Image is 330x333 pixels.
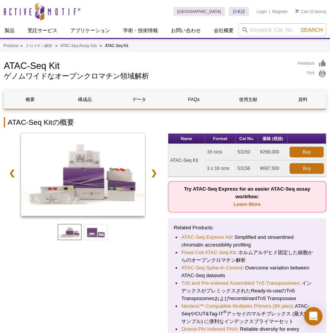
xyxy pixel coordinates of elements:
[181,264,313,279] li: : Overcome variation between ATAC-Seq datasets
[146,164,162,182] a: ❯
[21,133,145,218] a: ATAC-Seq Kit
[3,42,18,49] a: Products
[258,144,288,160] td: ¥268,000
[289,147,323,157] a: Buy
[23,23,62,38] a: 受託サービス
[297,59,326,68] a: Feedback
[298,26,325,33] button: Search
[60,42,97,49] a: ATAC-Seq Assay Kits
[205,134,236,144] th: Format
[181,279,313,302] li: : インデックスがプレミックスされたReady-to-useのTn5 TransposomesおよびrecombinantTn5 Transposase
[166,23,205,38] a: お問い合わせ
[238,23,326,36] input: Keyword, Cat. No.
[66,23,115,38] a: アプリケーション
[181,249,236,256] a: Fixed Cell ATAC-Seq Kit
[100,44,102,48] li: »
[301,27,323,33] span: Search
[181,302,292,310] a: Nextera™-Compatible Multiplex Primers (96 plex)
[174,224,320,232] p: Related Products:
[4,164,20,182] a: ❮
[119,23,163,38] a: 学術・技術情報
[168,144,205,177] td: ATAC-Seq Kit
[59,90,111,109] a: 構成品
[295,9,309,14] a: Cart
[236,160,258,177] td: 53156
[289,163,324,174] a: Buy
[295,9,299,13] img: Your Cart
[181,264,242,272] a: ATAC-Seq Spike-In Control
[269,7,270,16] li: |
[113,90,165,109] a: データ
[181,249,313,264] li: : ホルムアルデヒド固定した細胞からのオープンクロマチン解析
[168,134,205,144] th: Name
[209,23,238,38] a: 会社概要
[304,307,322,325] div: Open Intercom Messenger
[233,201,260,207] a: Learn More
[184,186,310,207] strong: Try ATAC-Seq Express for an easier ATAC-Seq assay workflow:
[258,160,288,177] td: ¥697,500
[173,7,225,16] a: [GEOGRAPHIC_DATA]
[181,279,299,287] a: Tn5 and Pre-indexed Assembled Tn5 Transposomes
[4,117,326,127] h2: ATAC-Seq Kitの概要
[257,9,267,14] a: Login
[236,134,258,144] th: Cat No.
[205,160,236,177] td: 3 x 16 rxns
[181,302,313,325] li: : ATAC-SeqやCUT&Tag-IT アッセイのマルチプレックス (最大96サンプル) に便利なインデックスプライマーセット
[222,90,274,109] a: 使用文献
[229,7,249,16] a: 日本語
[105,44,128,48] li: ATAC-Seq Kit
[26,42,52,49] a: クロマチン解析
[258,134,288,144] th: 価格 (税抜)
[236,144,258,160] td: 53150
[297,70,326,78] a: Print
[295,7,326,16] li: (0 items)
[55,44,58,48] li: »
[168,90,220,109] a: FAQs
[4,59,290,71] h1: ATAC-Seq Kit
[272,9,288,14] a: Register
[4,90,56,109] a: 概要
[20,44,23,48] li: »
[181,233,231,241] a: ATAC-Seq Express Kit
[181,325,237,333] a: Diversi-Phi Indexed PhiX
[4,73,290,80] h2: ゲノムワイドなオープンクロマチン領域解析
[277,90,329,109] a: 資料
[223,310,226,314] sup: ®
[205,144,236,160] td: 16 rxns
[181,233,313,249] li: : Simplified and streamlined chromatin accessibility profiling
[21,133,145,216] img: ATAC-Seq Kit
